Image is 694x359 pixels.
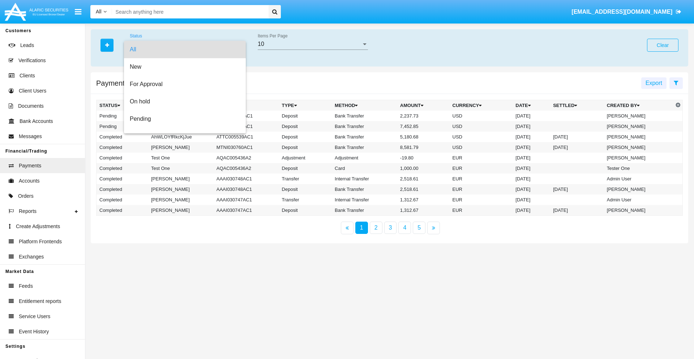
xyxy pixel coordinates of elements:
span: On hold [130,93,240,110]
span: Pending [130,110,240,128]
span: For Approval [130,76,240,93]
span: New [130,58,240,76]
span: Rejected [130,128,240,145]
span: All [130,41,240,58]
